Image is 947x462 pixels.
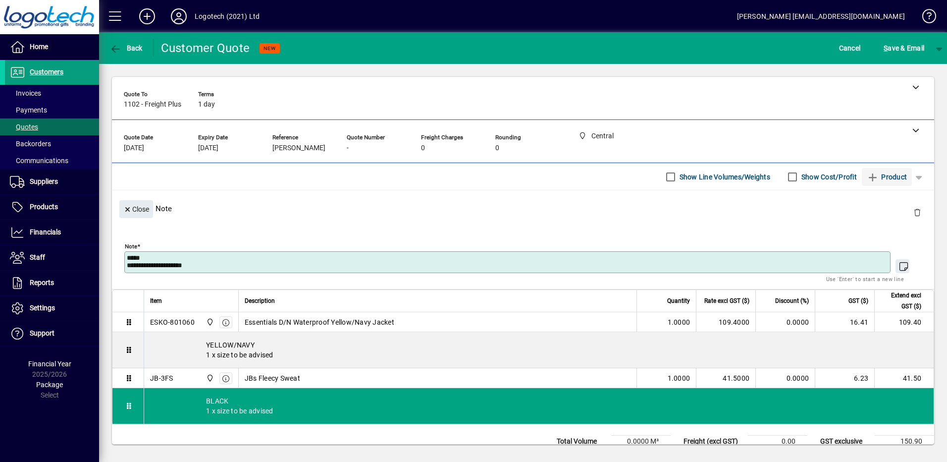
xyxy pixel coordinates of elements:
div: 41.5000 [702,373,749,383]
span: Financial Year [28,360,71,368]
span: Staff [30,253,45,261]
a: Support [5,321,99,346]
span: Backorders [10,140,51,148]
label: Show Cost/Profit [799,172,857,182]
span: Product [867,169,907,185]
a: Settings [5,296,99,321]
span: 1102 - Freight Plus [124,101,181,109]
span: Communications [10,157,68,165]
td: 16.41 [815,312,874,332]
span: [PERSON_NAME] [272,144,325,152]
span: Settings [30,304,55,312]
td: GST exclusive [815,436,875,448]
div: YELLOW/NAVY 1 x size to be advised [144,332,934,368]
td: Freight (excl GST) [679,436,748,448]
div: [PERSON_NAME] [EMAIL_ADDRESS][DOMAIN_NAME] [737,8,905,24]
td: 41.50 [874,368,934,388]
span: Financials [30,228,61,236]
span: 0 [495,144,499,152]
div: ESKO-801060 [150,317,195,327]
button: Back [107,39,145,57]
span: [DATE] [198,144,218,152]
span: S [884,44,888,52]
a: Products [5,195,99,220]
span: 1.0000 [668,373,690,383]
div: Logotech (2021) Ltd [195,8,260,24]
span: Customers [30,68,63,76]
a: Suppliers [5,170,99,194]
td: 0.0000 M³ [611,436,671,448]
a: Invoices [5,85,99,102]
button: Add [131,7,163,25]
span: Back [109,44,143,52]
td: Total Volume [552,436,611,448]
a: Knowledge Base [915,2,935,34]
span: Suppliers [30,177,58,185]
span: Reports [30,279,54,287]
app-page-header-button: Delete [905,208,929,217]
span: 1.0000 [668,317,690,327]
span: - [347,144,349,152]
span: [DATE] [124,144,144,152]
button: Save & Email [879,39,929,57]
span: Extend excl GST ($) [881,290,921,312]
span: Invoices [10,89,41,97]
span: NEW [263,45,276,52]
span: Central [204,373,215,384]
span: Central [204,317,215,328]
a: Financials [5,220,99,245]
a: Payments [5,102,99,118]
button: Profile [163,7,195,25]
span: GST ($) [848,295,868,306]
span: Products [30,203,58,211]
div: 109.4000 [702,317,749,327]
app-page-header-button: Close [117,204,156,213]
mat-label: Note [125,243,137,250]
a: Reports [5,271,99,295]
mat-hint: Use 'Enter' to start a new line [826,273,904,285]
span: JBs Fleecy Sweat [245,373,300,383]
td: 109.40 [874,312,934,332]
div: Note [112,190,934,227]
td: 0.0000 [755,368,815,388]
span: Rate excl GST ($) [704,295,749,306]
span: Quantity [667,295,690,306]
span: Home [30,43,48,51]
app-page-header-button: Back [99,39,154,57]
button: Product [862,168,912,186]
label: Show Line Volumes/Weights [678,172,770,182]
a: Backorders [5,135,99,152]
span: Payments [10,106,47,114]
span: Item [150,295,162,306]
div: JB-3FS [150,373,173,383]
a: Staff [5,245,99,270]
button: Delete [905,200,929,224]
span: Essentials D/N Waterproof Yellow/Navy Jacket [245,317,394,327]
button: Cancel [837,39,863,57]
span: Package [36,381,63,389]
span: Support [30,329,54,337]
span: Close [123,201,149,218]
span: Discount (%) [775,295,809,306]
span: 1 day [198,101,215,109]
div: BLACK 1 x size to be advised [144,388,934,424]
a: Quotes [5,118,99,135]
span: Cancel [839,40,861,56]
td: 150.90 [875,436,934,448]
div: Customer Quote [161,40,250,56]
td: 0.0000 [755,312,815,332]
span: ave & Email [884,40,924,56]
button: Close [119,200,153,218]
a: Communications [5,152,99,169]
td: 0.00 [748,436,807,448]
span: Quotes [10,123,38,131]
span: 0 [421,144,425,152]
td: 6.23 [815,368,874,388]
a: Home [5,35,99,59]
span: Description [245,295,275,306]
